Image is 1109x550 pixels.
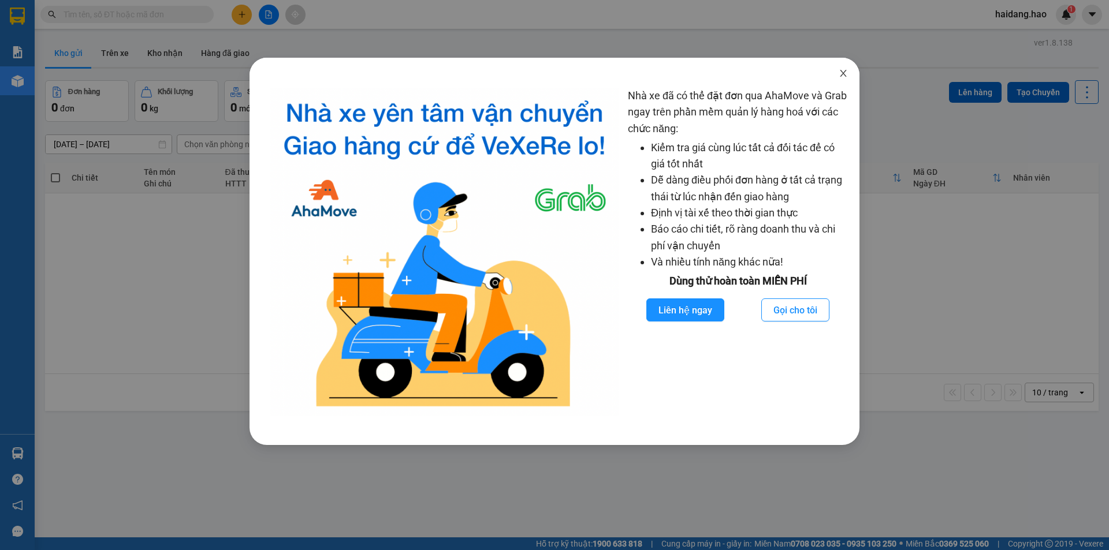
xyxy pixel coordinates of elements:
[651,172,848,205] li: Dễ dàng điều phối đơn hàng ở tất cả trạng thái từ lúc nhận đến giao hàng
[651,205,848,221] li: Định vị tài xế theo thời gian thực
[651,221,848,254] li: Báo cáo chi tiết, rõ ràng doanh thu và chi phí vận chuyển
[839,69,848,78] span: close
[646,298,724,321] button: Liên hệ ngay
[651,254,848,270] li: Và nhiều tính năng khác nữa!
[651,140,848,173] li: Kiểm tra giá cùng lúc tất cả đối tác để có giá tốt nhất
[628,273,848,289] div: Dùng thử hoàn toàn MIỄN PHÍ
[761,298,829,321] button: Gọi cho tôi
[827,58,859,90] button: Close
[628,88,848,416] div: Nhà xe đã có thể đặt đơn qua AhaMove và Grab ngay trên phần mềm quản lý hàng hoá với các chức năng:
[270,88,619,416] img: logo
[658,303,712,317] span: Liên hệ ngay
[773,303,817,317] span: Gọi cho tôi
